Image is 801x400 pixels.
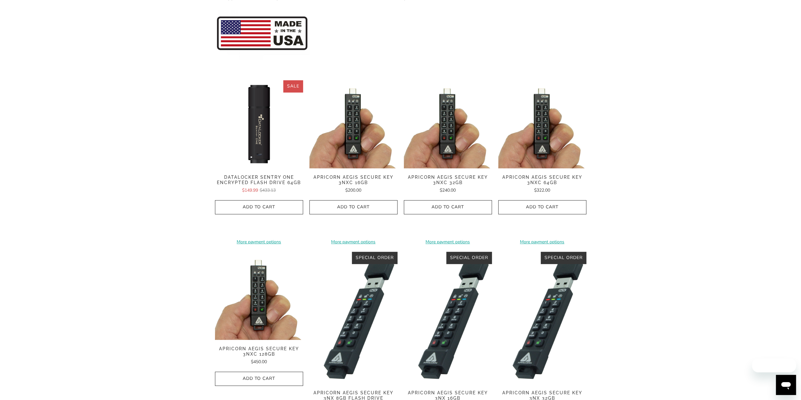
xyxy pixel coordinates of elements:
span: Special Order [544,255,583,261]
span: $200.00 [345,187,361,193]
a: Datalocker Sentry One Encrypted Flash Drive 64GB $149.99$433.13 [215,175,303,194]
span: Special Order [356,255,394,261]
span: Sale [287,83,299,89]
span: Special Order [450,255,488,261]
span: $322.00 [534,187,550,193]
span: Add to Cart [222,376,296,381]
a: Apricorn Aegis Secure Key 3NXC 16GB $200.00 [309,175,398,194]
span: Apricorn Aegis Secure Key 3NXC 32GB [404,175,492,185]
span: Add to Cart [410,205,485,210]
iframe: Button to launch messaging window [776,375,796,395]
a: Apricorn Aegis Secure Key 3NX 16GB - Trust Panda Apricorn Aegis Secure Key 3NX 16GB - Trust Panda [404,252,492,384]
iframe: Message from company [752,358,796,372]
a: More payment options [215,239,303,245]
img: Apricorn Aegis Secure Key 3NX 16GB - Trust Panda [404,252,492,384]
a: Apricorn Aegis Secure Key 3NX 32GB - Trust Panda Apricorn Aegis Secure Key 3NX 32GB - Trust Panda [498,252,586,384]
span: Add to Cart [316,205,391,210]
span: Add to Cart [505,205,580,210]
span: $149.99 [242,187,258,193]
a: More payment options [309,239,398,245]
span: Apricorn Aegis Secure Key 3NXC 128GB [215,346,303,357]
img: Apricorn Aegis Secure Key 3NX 32GB - Trust Panda [498,252,586,384]
span: Datalocker Sentry One Encrypted Flash Drive 64GB [215,175,303,185]
a: Apricorn Aegis Secure Key 3NXC 32GB $240.00 [404,175,492,194]
img: Datalocker Sentry One Encrypted Flash Drive 64GB - Trust Panda [215,80,303,168]
img: Apricorn Aegis Secure Key 3NXC 64GB - Trust Panda [498,80,586,168]
img: Apricorn Aegis Secure Key 3NXC 128GB [215,252,303,340]
a: Apricorn Aegis Secure Key 3NXC 64GB $322.00 [498,175,586,194]
img: Apricorn Aegis Secure Key 3NXC 16GB [309,80,398,168]
button: Add to Cart [404,200,492,214]
span: $240.00 [440,187,456,193]
a: Apricorn Aegis Secure Key 3NX 8GB Flash Drive - Trust Panda Apricorn Aegis Secure Key 3NX 8GB Fla... [309,252,398,384]
img: Apricorn Aegis Secure Key 3NXC 32GB - Trust Panda [404,80,492,168]
button: Add to Cart [498,200,586,214]
a: More payment options [498,239,586,245]
a: More payment options [404,239,492,245]
a: Apricorn Aegis Secure Key 3NXC 128GB $450.00 [215,346,303,365]
img: Apricorn Aegis Secure Key 3NX 8GB Flash Drive - Trust Panda [309,252,398,384]
button: Add to Cart [215,200,303,214]
button: Add to Cart [309,200,398,214]
span: $433.13 [260,187,276,193]
span: $450.00 [251,359,267,365]
span: Add to Cart [222,205,296,210]
span: Apricorn Aegis Secure Key 3NXC 64GB [498,175,586,185]
span: Apricorn Aegis Secure Key 3NXC 16GB [309,175,398,185]
button: Add to Cart [215,372,303,386]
